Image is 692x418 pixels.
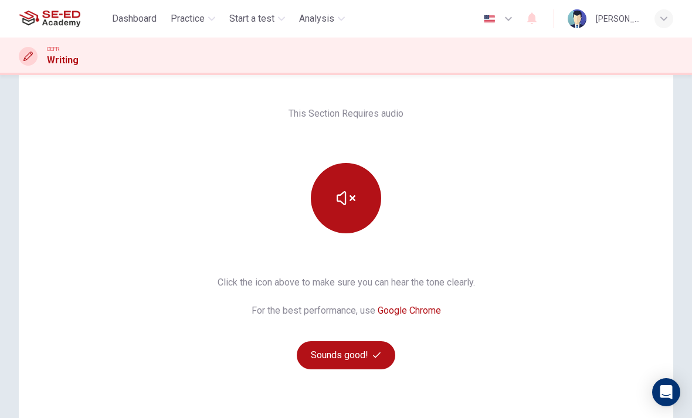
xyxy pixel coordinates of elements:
img: en [482,15,497,23]
span: Practice [171,12,205,26]
span: Dashboard [112,12,157,26]
button: Sounds good! [297,341,395,369]
a: SE-ED Academy logo [19,7,107,30]
button: Practice [166,8,220,29]
h6: For the best performance, use [252,304,441,318]
h1: Writing [47,53,79,67]
div: [PERSON_NAME] [596,12,640,26]
button: Analysis [294,8,350,29]
span: Start a test [229,12,274,26]
div: Open Intercom Messenger [652,378,680,406]
button: Start a test [225,8,290,29]
h6: Click the icon above to make sure you can hear the tone clearly. [218,276,475,290]
span: CEFR [47,45,59,53]
img: SE-ED Academy logo [19,7,80,30]
a: Google Chrome [378,305,441,316]
span: Analysis [299,12,334,26]
img: Profile picture [568,9,586,28]
button: Dashboard [107,8,161,29]
h6: This Section Requires audio [289,107,403,121]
